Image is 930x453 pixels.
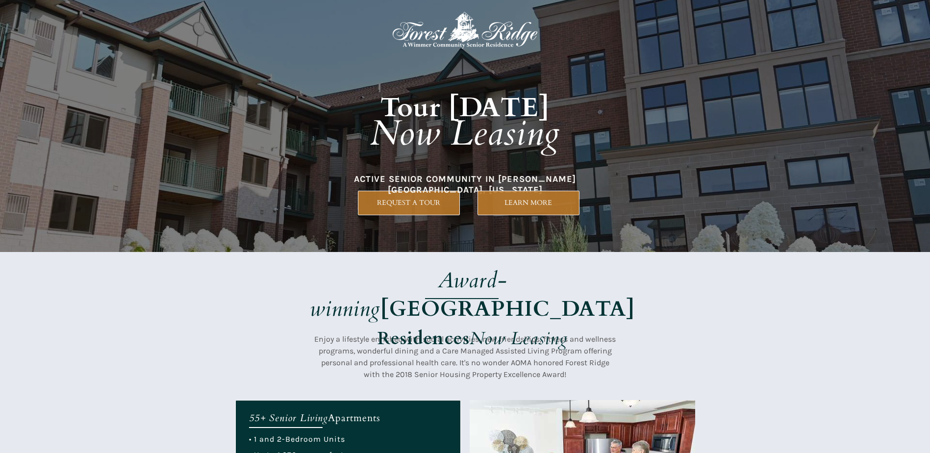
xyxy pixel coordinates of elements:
strong: Tour [DATE] [380,90,550,126]
span: Apartments [328,411,380,425]
strong: [GEOGRAPHIC_DATA] [380,294,635,324]
span: ACTIVE SENIOR COMMUNITY IN [PERSON_NAME][GEOGRAPHIC_DATA], [US_STATE] [354,174,576,195]
em: Award-winning [310,266,507,324]
em: Now Leasing [470,327,568,351]
span: • 1 and 2-Bedroom Units [249,434,345,444]
em: Now Leasing [370,110,560,157]
span: LEARN MORE [478,199,579,207]
em: 55+ Senior Living [249,411,328,425]
a: REQUEST A TOUR [358,191,460,215]
strong: Residences [377,327,470,351]
a: LEARN MORE [478,191,579,215]
span: REQUEST A TOUR [358,199,459,207]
